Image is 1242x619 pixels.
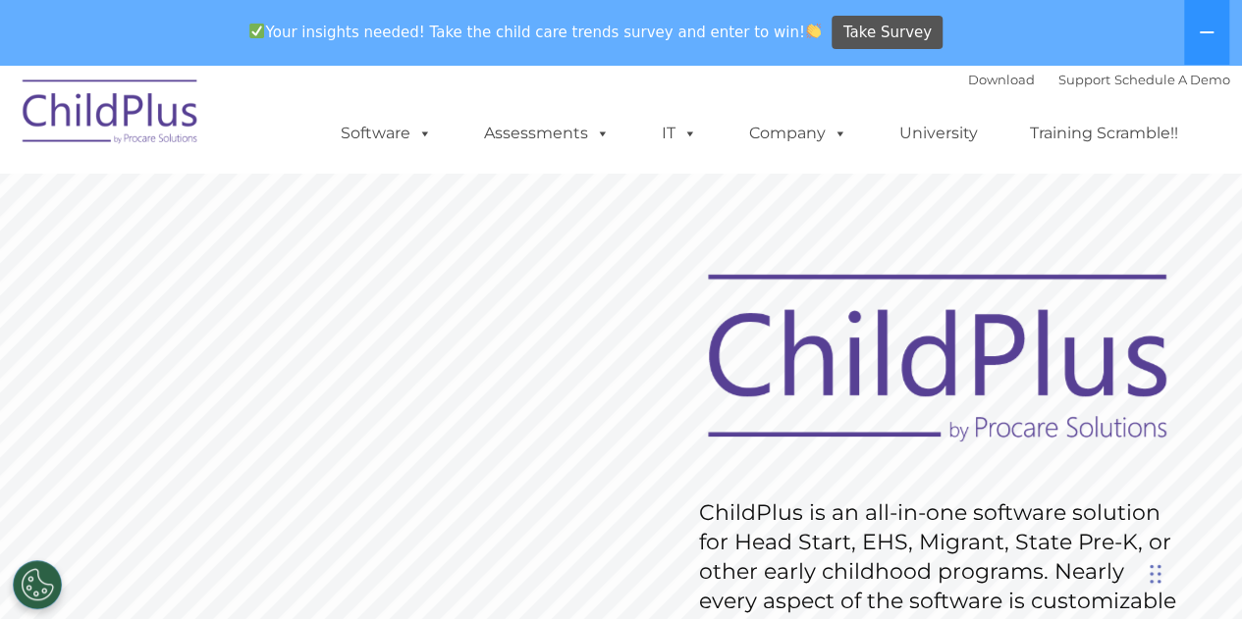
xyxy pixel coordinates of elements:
[729,114,867,153] a: Company
[880,114,998,153] a: University
[1114,72,1230,87] a: Schedule A Demo
[642,114,717,153] a: IT
[921,407,1242,619] iframe: Chat Widget
[13,66,209,164] img: ChildPlus by Procare Solutions
[1010,114,1198,153] a: Training Scramble!!
[968,72,1035,87] a: Download
[249,24,264,38] img: ✅
[806,24,821,38] img: 👏
[968,72,1230,87] font: |
[843,16,932,50] span: Take Survey
[13,560,62,609] button: Cookies Settings
[464,114,629,153] a: Assessments
[832,16,943,50] a: Take Survey
[1058,72,1110,87] a: Support
[1150,544,1161,603] div: Arrastrar
[321,114,452,153] a: Software
[242,13,830,51] span: Your insights needed! Take the child care trends survey and enter to win!
[921,407,1242,619] div: Widget de chat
